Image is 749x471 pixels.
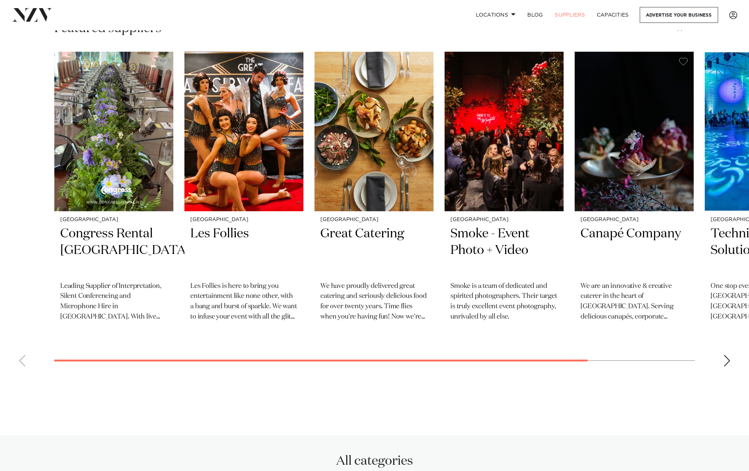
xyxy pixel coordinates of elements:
[54,435,695,470] h2: All categories
[184,52,303,337] a: [GEOGRAPHIC_DATA] Les Follies Les Follies is here to bring you entertainment like none other, wit...
[314,52,433,337] swiper-slide: 3 / 6
[581,226,688,275] h2: Canapé Company
[450,226,558,275] h2: Smoke - Event Photo + Video
[60,281,167,323] p: Leading Supplier of Interpretation, Silent Conferencing and Microphone Hire in [GEOGRAPHIC_DATA]....
[581,281,688,323] p: ​We are an innovative & creative caterer in the heart of [GEOGRAPHIC_DATA]. Serving delicious can...
[581,217,688,223] small: [GEOGRAPHIC_DATA]
[190,217,297,223] small: [GEOGRAPHIC_DATA]
[12,8,52,21] img: nzv-logo.png
[190,281,297,323] p: Les Follies is here to bring you entertainment like none other, with a bang and burst of sparkle....
[450,281,558,323] p: Smoke is a team of dedicated and spirited photographers. Their target is truly excellent event ph...
[190,226,297,275] h2: Les Follies
[591,7,635,23] a: Capacities
[640,7,718,23] a: Advertise your business
[470,7,521,23] a: Locations
[320,226,428,275] h2: Great Catering
[60,217,167,223] small: [GEOGRAPHIC_DATA]
[445,52,564,337] a: [GEOGRAPHIC_DATA] Smoke - Event Photo + Video Smoke is a team of dedicated and spirited photograp...
[54,52,173,337] swiper-slide: 1 / 6
[521,7,549,23] a: BLOG
[314,52,433,337] a: [GEOGRAPHIC_DATA] Great Catering We have proudly delivered great catering and seriously delicious...
[549,7,590,23] a: SUPPLIERS
[575,52,694,337] a: [GEOGRAPHIC_DATA] Canapé Company ​We are an innovative & creative caterer in the heart of [GEOGRA...
[60,226,167,275] h2: Congress Rental [GEOGRAPHIC_DATA]
[575,52,694,337] swiper-slide: 5 / 6
[445,52,564,337] swiper-slide: 4 / 6
[320,281,428,323] p: We have proudly delivered great catering and seriously delicious food for over twenty years. Time...
[54,52,173,337] a: [GEOGRAPHIC_DATA] Congress Rental [GEOGRAPHIC_DATA] Leading Supplier of Interpretation, Silent Co...
[653,26,695,31] a: See all suppliers
[320,217,428,223] small: [GEOGRAPHIC_DATA]
[450,217,558,223] small: [GEOGRAPHIC_DATA]
[184,52,303,337] swiper-slide: 2 / 6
